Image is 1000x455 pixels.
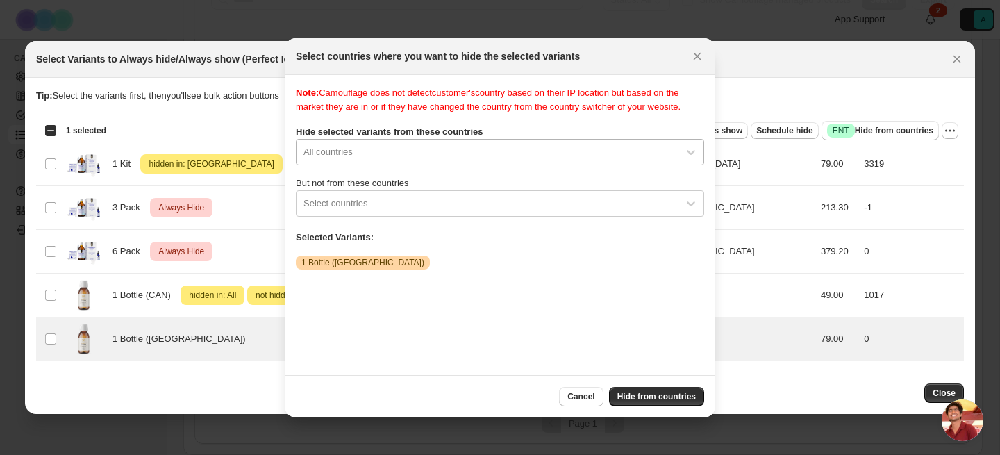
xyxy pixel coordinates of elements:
[751,122,818,139] button: Schedule hide
[860,230,964,274] td: 0
[36,89,964,103] p: Select the variants first, then you'll see bulk action buttons
[860,317,964,361] td: 0
[186,287,239,304] span: hidden in: All
[296,86,704,114] div: Camouflage does not detect customer's country based on their IP location but based on the market ...
[822,121,939,140] button: SuccessENTHide from countries
[817,274,860,317] td: 49.00
[296,88,319,98] b: Note:
[296,178,409,188] span: But not from these countries
[253,287,397,304] span: not hidden in: [GEOGRAPHIC_DATA]
[687,47,707,66] button: Close
[67,322,101,356] img: AP_PerfectIodine_125ml_CA_Visual_FRONT.webp
[559,387,603,406] button: Cancel
[156,243,207,260] span: Always Hide
[67,190,101,225] img: AP_PerfectIodineKit_Group.png
[685,122,748,139] button: Always show
[67,278,101,313] img: AP_PerfectIodine_125ml_CA_Visual_FRONT.webp
[690,125,742,136] span: Always show
[942,122,958,139] button: More actions
[156,199,207,216] span: Always Hide
[947,49,967,69] button: Close
[67,147,101,181] img: AP_PerfectIodineKit_Group.png
[66,125,106,136] span: 1 selected
[36,52,313,66] h2: Select Variants to Always hide/Always show (Perfect Iodine)
[756,125,812,136] span: Schedule hide
[817,186,860,230] td: 213.30
[112,288,178,302] span: 1 Bottle (CAN)
[301,257,424,268] span: 1 Bottle ([GEOGRAPHIC_DATA])
[617,391,696,402] span: Hide from countries
[36,90,53,101] strong: Tip:
[112,332,253,346] span: 1 Bottle ([GEOGRAPHIC_DATA])
[296,126,483,137] b: Hide selected variants from these countries
[933,388,956,399] span: Close
[827,124,933,138] span: Hide from countries
[942,399,983,441] div: Open chat
[567,391,594,402] span: Cancel
[296,232,374,242] b: Selected Variants:
[924,383,964,403] button: Close
[67,234,101,269] img: AP_PerfectIodineKit_Group.png
[817,142,860,186] td: 79.00
[146,156,276,172] span: hidden in: [GEOGRAPHIC_DATA]
[609,387,704,406] button: Hide from countries
[112,201,148,215] span: 3 Pack
[860,186,964,230] td: -1
[296,49,580,63] h2: Select countries where you want to hide the selected variants
[817,230,860,274] td: 379.20
[112,245,148,258] span: 6 Pack
[860,142,964,186] td: 3319
[860,274,964,317] td: 1017
[833,125,849,136] span: ENT
[817,317,860,361] td: 79.00
[112,157,138,171] span: 1 Kit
